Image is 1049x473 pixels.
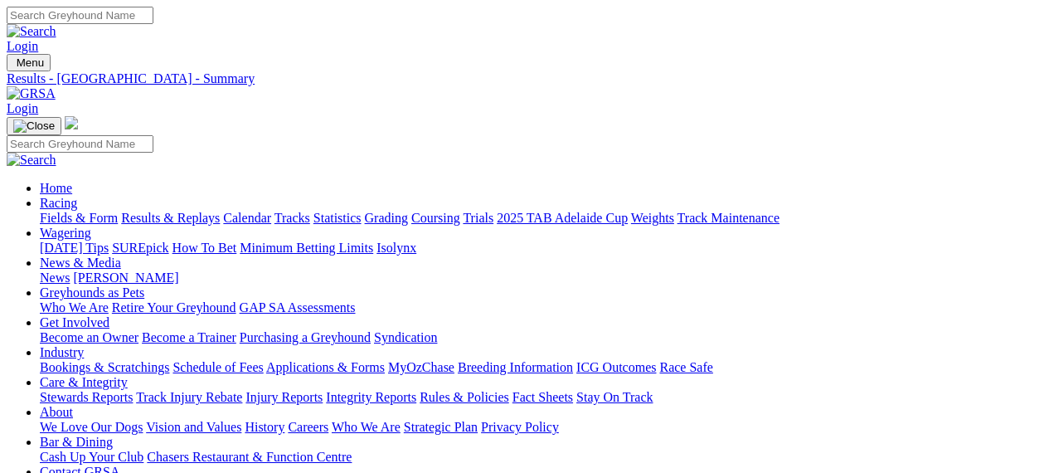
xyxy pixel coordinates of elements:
[13,119,55,133] img: Close
[7,39,38,53] a: Login
[313,211,362,225] a: Statistics
[7,7,153,24] input: Search
[7,86,56,101] img: GRSA
[17,56,44,69] span: Menu
[7,101,38,115] a: Login
[40,241,1042,256] div: Wagering
[172,241,237,255] a: How To Bet
[40,285,144,300] a: Greyhounds as Pets
[376,241,416,255] a: Isolynx
[240,241,373,255] a: Minimum Betting Limits
[112,241,168,255] a: SUREpick
[40,375,128,389] a: Care & Integrity
[497,211,628,225] a: 2025 TAB Adelaide Cup
[420,390,509,404] a: Rules & Policies
[223,211,271,225] a: Calendar
[40,390,1042,405] div: Care & Integrity
[463,211,493,225] a: Trials
[40,450,1042,465] div: Bar & Dining
[40,211,1042,226] div: Racing
[142,330,236,344] a: Become a Trainer
[240,300,356,315] a: GAP SA Assessments
[40,196,77,210] a: Racing
[146,420,241,434] a: Vision and Values
[40,420,1042,435] div: About
[245,390,323,404] a: Injury Reports
[7,153,56,168] img: Search
[40,405,73,419] a: About
[332,420,401,434] a: Who We Are
[458,360,573,374] a: Breeding Information
[40,435,113,449] a: Bar & Dining
[40,300,1042,315] div: Greyhounds as Pets
[388,360,454,374] a: MyOzChase
[404,420,478,434] a: Strategic Plan
[274,211,310,225] a: Tracks
[288,420,328,434] a: Careers
[7,135,153,153] input: Search
[411,211,460,225] a: Coursing
[40,211,118,225] a: Fields & Form
[112,300,236,315] a: Retire Your Greyhound
[40,330,138,344] a: Become an Owner
[40,360,169,374] a: Bookings & Scratchings
[136,390,242,404] a: Track Injury Rebate
[659,360,712,374] a: Race Safe
[40,390,133,404] a: Stewards Reports
[73,271,178,285] a: [PERSON_NAME]
[576,390,653,404] a: Stay On Track
[576,360,656,374] a: ICG Outcomes
[7,71,1042,86] a: Results - [GEOGRAPHIC_DATA] - Summary
[374,330,437,344] a: Syndication
[7,54,51,71] button: Toggle navigation
[65,116,78,129] img: logo-grsa-white.png
[7,117,61,135] button: Toggle navigation
[631,211,674,225] a: Weights
[40,315,109,329] a: Get Involved
[40,256,121,270] a: News & Media
[172,360,263,374] a: Schedule of Fees
[40,300,109,315] a: Who We Are
[147,450,352,464] a: Chasers Restaurant & Function Centre
[121,211,220,225] a: Results & Replays
[40,181,72,195] a: Home
[40,450,143,464] a: Cash Up Your Club
[240,330,371,344] a: Purchasing a Greyhound
[245,420,284,434] a: History
[7,24,56,39] img: Search
[40,226,91,240] a: Wagering
[40,241,109,255] a: [DATE] Tips
[365,211,408,225] a: Grading
[40,360,1042,375] div: Industry
[40,271,1042,285] div: News & Media
[40,330,1042,345] div: Get Involved
[40,420,143,434] a: We Love Our Dogs
[512,390,573,404] a: Fact Sheets
[40,345,84,359] a: Industry
[326,390,416,404] a: Integrity Reports
[266,360,385,374] a: Applications & Forms
[481,420,559,434] a: Privacy Policy
[40,271,70,285] a: News
[677,211,779,225] a: Track Maintenance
